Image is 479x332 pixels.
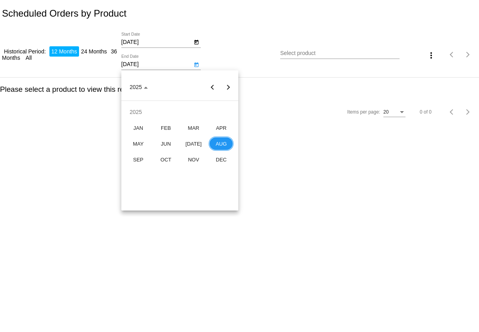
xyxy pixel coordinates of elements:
div: [DATE] [181,137,206,151]
td: October 2025 [152,152,180,167]
div: AUG [209,137,234,151]
td: November 2025 [180,152,207,167]
td: August 2025 [207,136,235,152]
div: DEC [209,152,234,167]
td: May 2025 [124,136,152,152]
td: June 2025 [152,136,180,152]
td: February 2025 [152,120,180,136]
div: FEB [153,121,178,135]
button: Next year [221,79,236,95]
td: March 2025 [180,120,207,136]
td: September 2025 [124,152,152,167]
td: July 2025 [180,136,207,152]
td: 2025 [124,104,235,120]
td: January 2025 [124,120,152,136]
div: SEP [126,152,151,167]
div: APR [209,121,234,135]
div: JAN [126,121,151,135]
div: OCT [153,152,178,167]
div: JUN [153,137,178,151]
div: MAY [126,137,151,151]
button: Choose date [123,79,154,95]
div: MAR [181,121,206,135]
button: Previous year [205,79,221,95]
span: 2025 [130,84,148,90]
div: NOV [181,152,206,167]
td: December 2025 [207,152,235,167]
td: April 2025 [207,120,235,136]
